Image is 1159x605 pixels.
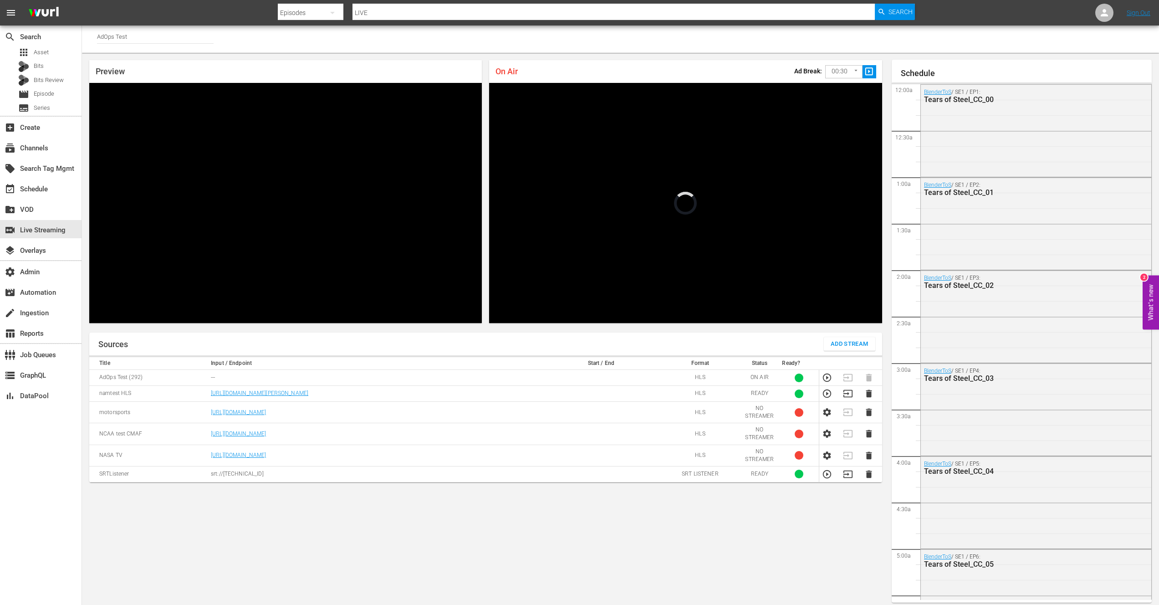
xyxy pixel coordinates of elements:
[22,2,66,24] img: ans4CAIJ8jUAAAAAAAAAAAAAAAAAAAAAAAAgQb4GAAAAAAAAAAAAAAAAAAAAAAAAJMjXAAAAAAAAAAAAAAAAAAAAAAAAgAT5G...
[660,445,740,466] td: HLS
[740,445,779,466] td: NO STREAMER
[822,373,832,383] button: Preview Stream
[208,370,541,386] td: ---
[5,122,15,133] span: Create
[875,4,915,20] button: Search
[901,69,1152,78] h1: Schedule
[5,163,15,174] span: Search Tag Mgmt
[34,48,49,57] span: Asset
[18,103,29,113] span: Series
[660,370,740,386] td: HLS
[5,204,15,215] span: VOD
[740,386,779,402] td: READY
[89,370,208,386] td: AdOps Test (292)
[89,357,208,370] th: Title
[495,67,518,76] span: On Air
[831,339,868,349] span: Add Stream
[924,89,1103,104] div: / SE1 / EP1:
[5,245,15,256] span: Overlays
[924,89,951,95] a: BlenderToS
[924,182,1103,197] div: / SE1 / EP2:
[660,357,740,370] th: Format
[924,560,1103,569] div: Tears of Steel_CC_05
[924,182,951,188] a: BlenderToS
[5,31,15,42] span: Search
[864,469,874,479] button: Delete
[34,89,54,98] span: Episode
[864,429,874,439] button: Delete
[843,389,853,399] button: Transition
[1143,276,1159,330] button: Open Feedback Widget
[5,328,15,339] span: Reports
[18,61,29,72] div: Bits
[5,349,15,360] span: Job Queues
[489,83,882,323] div: Video Player
[924,554,951,560] a: BlenderToS
[864,389,874,399] button: Delete
[924,188,1103,197] div: Tears of Steel_CC_01
[822,389,832,399] button: Preview Stream
[740,370,779,386] td: ON AIR
[208,357,541,370] th: Input / Endpoint
[5,370,15,381] span: GraphQL
[924,368,1103,383] div: / SE1 / EP4:
[18,89,29,100] span: Episode
[822,469,832,479] button: Preview Stream
[34,103,50,113] span: Series
[660,466,740,482] td: SRT LISTENER
[89,83,482,323] div: Video Player
[825,63,863,80] div: 00:30
[34,62,44,71] span: Bits
[779,357,819,370] th: Ready?
[740,402,779,423] td: NO STREAMER
[211,470,539,478] p: srt://[TECHNICAL_ID]
[211,431,266,437] a: [URL][DOMAIN_NAME]
[924,275,1103,290] div: / SE1 / EP3:
[89,445,208,466] td: NASA TV
[18,47,29,58] span: Asset
[924,554,1103,569] div: / SE1 / EP6:
[89,386,208,402] td: namtest HLS
[864,451,874,461] button: Delete
[1127,9,1150,16] a: Sign Out
[211,409,266,415] a: [URL][DOMAIN_NAME]
[660,402,740,423] td: HLS
[89,423,208,445] td: NCAA test CMAF
[5,225,15,236] span: Live Streaming
[5,308,15,318] span: Ingestion
[5,390,15,401] span: DataPool
[864,67,874,77] span: slideshow_sharp
[924,461,1103,476] div: / SE1 / EP5:
[824,337,875,351] button: Add Stream
[740,466,779,482] td: READY
[794,67,822,75] p: Ad Break:
[822,429,832,439] button: Configure
[924,461,951,467] a: BlenderToS
[740,357,779,370] th: Status
[211,452,266,458] a: [URL][DOMAIN_NAME]
[1140,274,1148,281] div: 2
[96,67,125,76] span: Preview
[98,340,128,349] h1: Sources
[5,7,16,18] span: menu
[5,267,15,277] span: Admin
[541,357,660,370] th: Start / End
[843,469,853,479] button: Transition
[924,95,1103,104] div: Tears of Steel_CC_00
[89,402,208,423] td: motorsports
[924,467,1103,476] div: Tears of Steel_CC_04
[924,368,951,374] a: BlenderToS
[924,275,951,281] a: BlenderToS
[89,466,208,482] td: SRTListener
[18,75,29,86] div: Bits Review
[5,184,15,195] span: Schedule
[924,374,1103,383] div: Tears of Steel_CC_03
[660,423,740,445] td: HLS
[740,423,779,445] td: NO STREAMER
[5,287,15,298] span: Automation
[660,386,740,402] td: HLS
[211,390,308,396] a: [URL][DOMAIN_NAME][PERSON_NAME]
[34,76,64,85] span: Bits Review
[5,143,15,154] span: Channels
[924,281,1103,290] div: Tears of Steel_CC_02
